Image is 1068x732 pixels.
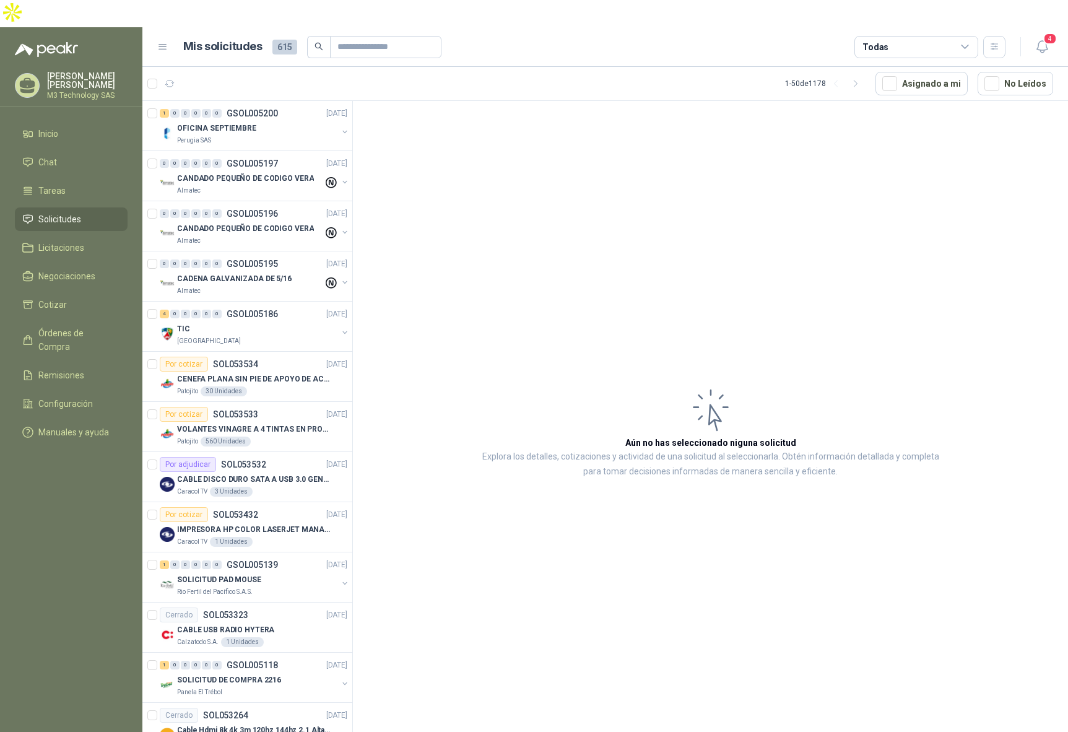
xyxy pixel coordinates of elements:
[625,436,796,450] h3: Aún no has seleccionado niguna solicitud
[160,507,208,522] div: Por cotizar
[160,608,198,622] div: Cerrado
[213,360,258,368] p: SOL053534
[160,457,216,472] div: Por adjudicar
[177,236,201,246] p: Almatec
[213,410,258,419] p: SOL053533
[160,310,169,318] div: 4
[38,241,84,255] span: Licitaciones
[177,373,331,385] p: CENEFA PLANA SIN PIE DE APOYO DE ACUERDO A LA IMAGEN ADJUNTA
[191,259,201,268] div: 0
[202,259,211,268] div: 0
[221,637,264,647] div: 1 Unidades
[202,109,211,118] div: 0
[875,72,968,95] button: Asignado a mi
[326,609,347,621] p: [DATE]
[160,259,169,268] div: 0
[326,359,347,370] p: [DATE]
[183,38,263,56] h1: Mis solicitudes
[160,678,175,692] img: Company Logo
[191,310,201,318] div: 0
[160,256,350,296] a: 0 0 0 0 0 0 GSOL005195[DATE] Company LogoCADENA GALVANIZADA DE 5/16Almatec
[212,661,222,669] div: 0
[170,159,180,168] div: 0
[181,109,190,118] div: 0
[15,364,128,387] a: Remisiones
[15,293,128,316] a: Cotizar
[212,209,222,218] div: 0
[326,559,347,571] p: [DATE]
[38,326,116,354] span: Órdenes de Compra
[862,40,888,54] div: Todas
[160,527,175,542] img: Company Logo
[160,427,175,442] img: Company Logo
[177,574,261,586] p: SOLICITUD PAD MOUSE
[160,326,175,341] img: Company Logo
[212,159,222,168] div: 0
[160,661,169,669] div: 1
[210,537,253,547] div: 1 Unidades
[177,524,331,536] p: IMPRESORA HP COLOR LASERJET MANAGED E45028DN
[160,106,350,146] a: 1 0 0 0 0 0 GSOL005200[DATE] Company LogoOFICINA SEPTIEMBREPerugia SAS
[326,459,347,471] p: [DATE]
[15,420,128,444] a: Manuales y ayuda
[170,109,180,118] div: 0
[227,560,278,569] p: GSOL005139
[160,176,175,191] img: Company Logo
[785,74,866,94] div: 1 - 50 de 1178
[38,425,109,439] span: Manuales y ayuda
[15,179,128,203] a: Tareas
[191,159,201,168] div: 0
[272,40,297,54] span: 615
[170,560,180,569] div: 0
[15,264,128,288] a: Negociaciones
[160,658,350,697] a: 1 0 0 0 0 0 GSOL005118[DATE] Company LogoSOLICITUD DE COMPRA 2216Panela El Trébol
[1031,36,1053,58] button: 4
[160,357,208,372] div: Por cotizar
[326,208,347,220] p: [DATE]
[177,587,253,597] p: Rio Fertil del Pacífico S.A.S.
[38,155,57,169] span: Chat
[177,323,190,335] p: TIC
[191,209,201,218] div: 0
[177,637,219,647] p: Calzatodo S.A.
[38,127,58,141] span: Inicio
[177,286,201,296] p: Almatec
[191,661,201,669] div: 0
[160,307,350,346] a: 4 0 0 0 0 0 GSOL005186[DATE] Company LogoTIC[GEOGRAPHIC_DATA]
[213,510,258,519] p: SOL053432
[160,377,175,391] img: Company Logo
[177,223,314,235] p: CANDADO PEQUEÑO DE CODIGO VERA
[202,159,211,168] div: 0
[181,259,190,268] div: 0
[191,560,201,569] div: 0
[181,310,190,318] div: 0
[177,687,222,697] p: Panela El Trébol
[181,560,190,569] div: 0
[326,308,347,320] p: [DATE]
[227,259,278,268] p: GSOL005195
[177,273,292,285] p: CADENA GALVANIZADA DE 5/16
[38,184,66,198] span: Tareas
[15,392,128,416] a: Configuración
[160,477,175,492] img: Company Logo
[177,537,207,547] p: Caracol TV
[326,409,347,420] p: [DATE]
[212,560,222,569] div: 0
[170,209,180,218] div: 0
[15,321,128,359] a: Órdenes de Compra
[181,209,190,218] div: 0
[203,611,248,619] p: SOL053323
[47,92,128,99] p: M3 Technology SAS
[142,603,352,653] a: CerradoSOL053323[DATE] Company LogoCABLE USB RADIO HYTERACalzatodo S.A.1 Unidades
[160,206,350,246] a: 0 0 0 0 0 0 GSOL005196[DATE] Company LogoCANDADO PEQUEÑO DE CODIGO VERAAlmatec
[315,42,323,51] span: search
[202,661,211,669] div: 0
[177,386,198,396] p: Patojito
[160,577,175,592] img: Company Logo
[160,276,175,291] img: Company Logo
[160,627,175,642] img: Company Logo
[227,159,278,168] p: GSOL005197
[978,72,1053,95] button: No Leídos
[47,72,128,89] p: [PERSON_NAME] [PERSON_NAME]
[38,212,81,226] span: Solicitudes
